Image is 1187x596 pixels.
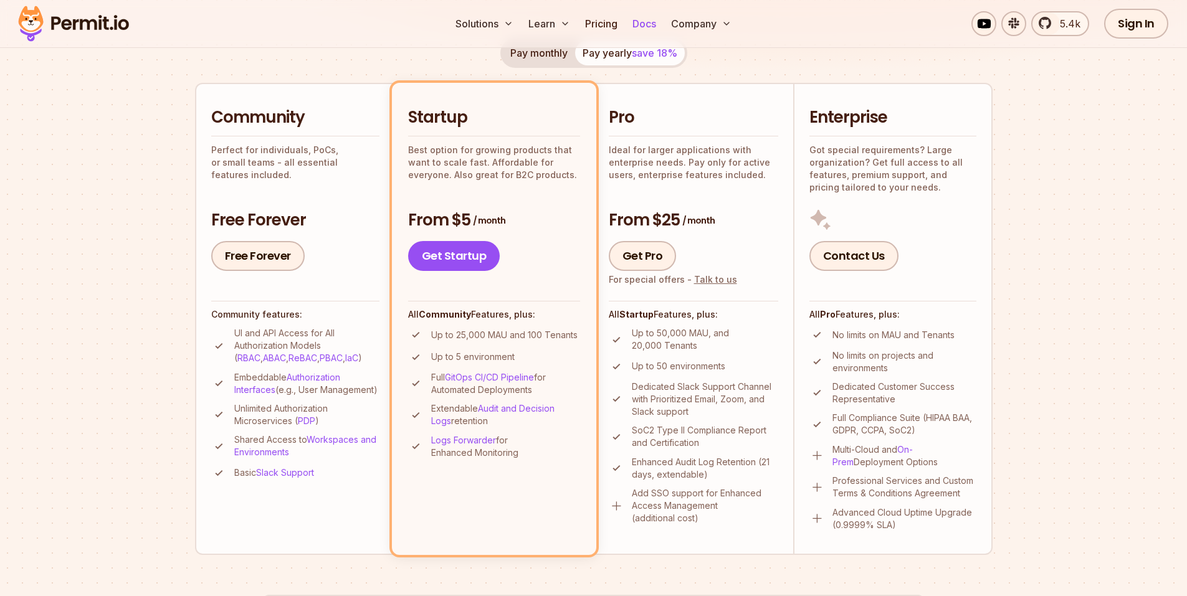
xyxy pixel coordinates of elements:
a: PDP [298,415,315,426]
p: Up to 50,000 MAU, and 20,000 Tenants [632,327,778,352]
a: Slack Support [256,467,314,478]
button: Pay monthly [503,40,575,65]
a: PBAC [320,352,343,363]
a: On-Prem [832,444,913,467]
span: / month [473,214,505,227]
p: Professional Services and Custom Terms & Conditions Agreement [832,475,976,499]
h3: From $5 [408,209,580,232]
a: Free Forever [211,241,305,271]
p: Full Compliance Suite (HIPAA BAA, GDPR, CCPA, SoC2) [832,412,976,437]
a: Get Startup [408,241,500,271]
h4: Community features: [211,308,379,321]
a: Talk to us [694,274,737,285]
p: SoC2 Type II Compliance Report and Certification [632,424,778,449]
h2: Community [211,106,379,129]
a: IaC [345,352,358,363]
p: Perfect for individuals, PoCs, or small teams - all essential features included. [211,144,379,181]
strong: Community [419,309,471,319]
p: Full for Automated Deployments [431,371,580,396]
p: Up to 25,000 MAU and 100 Tenants [431,329,578,341]
p: for Enhanced Monitoring [431,434,580,459]
a: Audit and Decision Logs [431,403,555,426]
button: Company [666,11,737,36]
a: Get Pro [609,241,677,271]
p: UI and API Access for All Authorization Models ( , , , , ) [234,327,379,364]
h2: Startup [408,106,580,129]
p: Add SSO support for Enhanced Access Management (additional cost) [632,487,778,524]
h4: All Features, plus: [408,308,580,321]
p: Unlimited Authorization Microservices ( ) [234,402,379,427]
a: ABAC [263,352,286,363]
img: Permit logo [12,2,135,45]
button: Solutions [450,11,518,36]
p: Up to 50 environments [632,360,725,372]
p: Dedicated Customer Success Representative [832,381,976,405]
p: Got special requirements? Large organization? Get full access to all features, premium support, a... [809,144,976,194]
h4: All Features, plus: [809,308,976,321]
p: Up to 5 environment [431,351,515,363]
p: Enhanced Audit Log Retention (21 days, extendable) [632,456,778,481]
h3: From $25 [609,209,778,232]
h3: Free Forever [211,209,379,232]
p: Advanced Cloud Uptime Upgrade (0.9999% SLA) [832,506,976,531]
p: Multi-Cloud and Deployment Options [832,443,976,468]
a: Sign In [1104,9,1168,39]
p: No limits on MAU and Tenants [832,329,955,341]
span: 5.4k [1052,16,1080,31]
p: Shared Access to [234,433,379,458]
button: Learn [523,11,575,36]
a: 5.4k [1031,11,1089,36]
a: RBAC [237,352,260,363]
p: Embeddable (e.g., User Management) [234,371,379,396]
strong: Startup [619,309,654,319]
p: No limits on projects and environments [832,349,976,374]
h2: Pro [609,106,778,129]
strong: Pro [820,309,836,319]
div: For special offers - [609,273,737,286]
a: GitOps CI/CD Pipeline [445,372,534,382]
a: ReBAC [288,352,317,363]
p: Extendable retention [431,402,580,427]
h2: Enterprise [809,106,976,129]
a: Logs Forwarder [431,435,496,445]
a: Contact Us [809,241,899,271]
a: Pricing [580,11,622,36]
p: Dedicated Slack Support Channel with Prioritized Email, Zoom, and Slack support [632,381,778,418]
a: Docs [627,11,661,36]
p: Basic [234,466,314,479]
span: / month [682,214,715,227]
p: Best option for growing products that want to scale fast. Affordable for everyone. Also great for... [408,144,580,181]
a: Authorization Interfaces [234,372,340,395]
h4: All Features, plus: [609,308,778,321]
p: Ideal for larger applications with enterprise needs. Pay only for active users, enterprise featur... [609,144,778,181]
